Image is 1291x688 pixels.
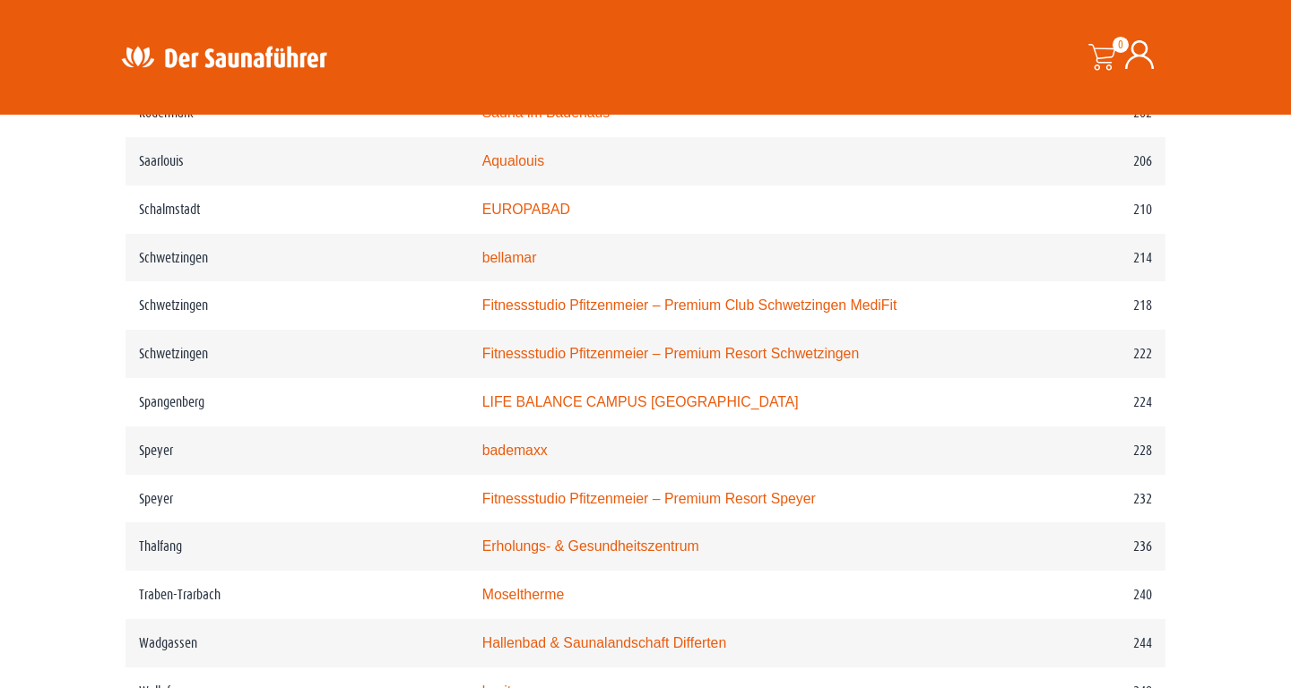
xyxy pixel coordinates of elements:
[969,378,1165,426] td: 224
[126,475,469,523] td: Speyer
[126,522,469,571] td: Thalfang
[126,619,469,667] td: Wadgassen
[482,346,860,361] a: Fitnessstudio Pfitzenmeier – Premium Resort Schwetzingen
[482,635,727,650] a: Hallenbad & Saunalandschaft Differten
[482,587,564,602] a: Moseltherme
[126,330,469,378] td: Schwetzingen
[482,202,570,217] a: EUROPABAD
[482,538,699,554] a: Erholungs- & Gesundheitszentrum
[126,426,469,475] td: Speyer
[482,250,537,265] a: bellamar
[482,297,897,313] a: Fitnessstudio Pfitzenmeier – Premium Club Schwetzingen MediFit
[482,153,545,168] a: Aqualouis
[126,185,469,234] td: Schalmstadt
[126,281,469,330] td: Schwetzingen
[969,619,1165,667] td: 244
[482,394,799,409] a: LIFE BALANCE CAMPUS [GEOGRAPHIC_DATA]
[969,137,1165,185] td: 206
[482,443,548,458] a: bademaxx
[969,330,1165,378] td: 222
[969,281,1165,330] td: 218
[969,426,1165,475] td: 228
[126,571,469,619] td: Traben-Trarbach
[969,522,1165,571] td: 236
[1113,37,1129,53] span: 0
[482,491,816,506] a: Fitnessstudio Pfitzenmeier – Premium Resort Speyer
[126,378,469,426] td: Spangenberg
[969,571,1165,619] td: 240
[126,137,469,185] td: Saarlouis
[126,234,469,282] td: Schwetzingen
[969,234,1165,282] td: 214
[969,475,1165,523] td: 232
[969,185,1165,234] td: 210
